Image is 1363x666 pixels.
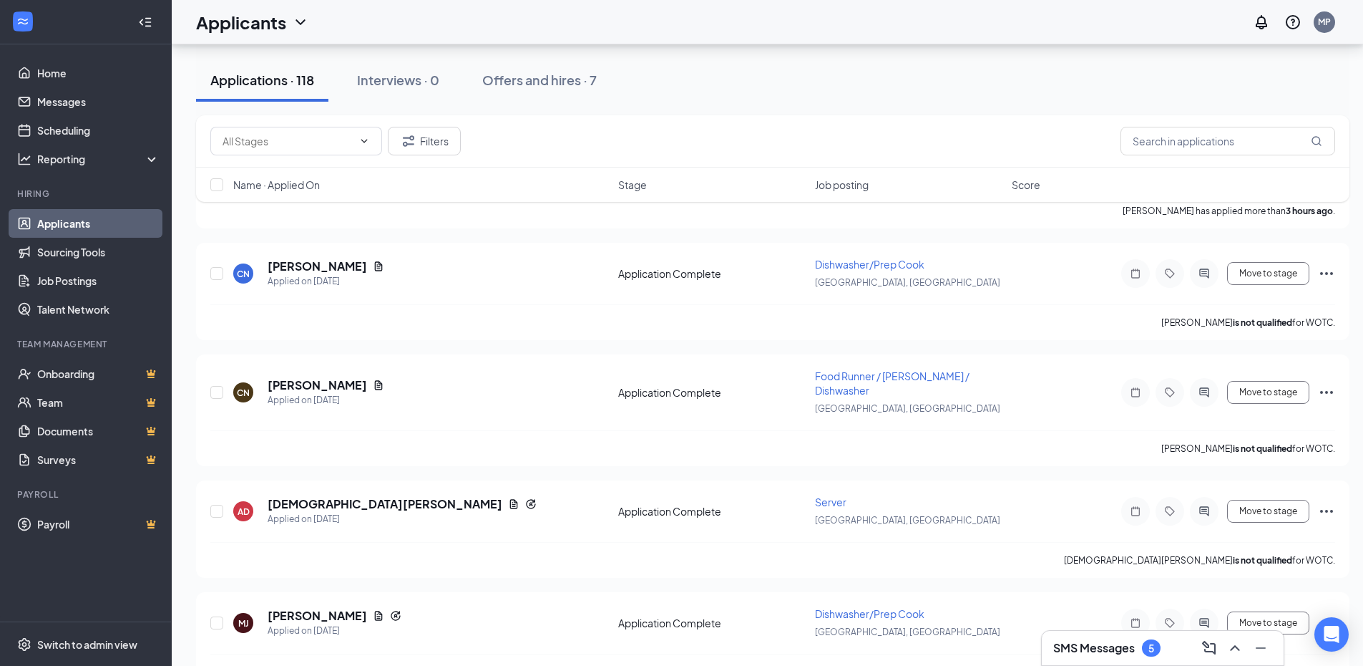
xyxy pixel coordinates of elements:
button: ComposeMessage [1198,637,1221,660]
button: Minimize [1249,637,1272,660]
svg: ChevronDown [292,14,309,31]
svg: Tag [1161,617,1178,629]
svg: Document [373,261,384,272]
svg: Note [1127,506,1144,517]
svg: Ellipses [1318,614,1335,632]
span: [GEOGRAPHIC_DATA], [GEOGRAPHIC_DATA] [815,515,1000,526]
div: Switch to admin view [37,637,137,652]
div: CN [237,268,250,280]
svg: Analysis [17,152,31,166]
button: Filter Filters [388,127,461,155]
svg: Notifications [1253,14,1270,31]
p: [PERSON_NAME] for WOTC. [1161,317,1335,329]
a: PayrollCrown [37,510,160,539]
div: Offers and hires · 7 [482,71,597,89]
svg: Ellipses [1318,265,1335,282]
input: All Stages [223,133,353,149]
svg: Note [1127,268,1144,279]
svg: WorkstreamLogo [16,14,30,29]
a: Talent Network [37,295,160,324]
div: Applied on [DATE] [268,624,401,638]
svg: Ellipses [1318,503,1335,520]
a: Applicants [37,209,160,238]
div: MP [1318,16,1331,28]
div: Team Management [17,338,157,350]
svg: ChevronUp [1226,640,1244,657]
div: Payroll [17,488,157,501]
div: Applied on [DATE] [268,274,384,289]
svg: ActiveChat [1196,387,1213,398]
span: [GEOGRAPHIC_DATA], [GEOGRAPHIC_DATA] [815,277,1000,288]
div: Applications · 118 [210,71,314,89]
svg: Ellipses [1318,384,1335,401]
svg: ActiveChat [1196,617,1213,629]
div: MJ [238,617,249,629]
span: Food Runner / [PERSON_NAME] / Dishwasher [815,370,969,397]
span: Server [815,496,846,508]
svg: ChevronDown [358,135,370,147]
div: Applied on [DATE] [268,393,384,407]
h5: [PERSON_NAME] [268,377,367,393]
a: SurveysCrown [37,445,160,474]
h5: [PERSON_NAME] [268,259,367,274]
span: Score [1012,178,1040,192]
button: Move to stage [1227,381,1309,404]
svg: ComposeMessage [1201,640,1218,657]
svg: ActiveChat [1196,268,1213,279]
svg: Tag [1161,387,1178,398]
div: Applied on [DATE] [268,512,537,526]
div: AD [238,506,250,518]
svg: Document [373,610,384,622]
svg: Reapply [525,498,537,510]
a: DocumentsCrown [37,417,160,445]
svg: ActiveChat [1196,506,1213,517]
b: is not qualified [1233,317,1292,328]
svg: Settings [17,637,31,652]
div: CN [237,387,250,399]
span: [GEOGRAPHIC_DATA], [GEOGRAPHIC_DATA] [815,627,1000,637]
div: Reporting [37,152,160,166]
div: Application Complete [618,504,806,518]
a: OnboardingCrown [37,359,160,388]
div: Hiring [17,188,157,200]
h5: [PERSON_NAME] [268,608,367,624]
b: is not qualified [1233,555,1292,566]
svg: Reapply [390,610,401,622]
span: Stage [618,178,647,192]
div: 5 [1148,642,1154,655]
button: Move to stage [1227,612,1309,634]
a: Job Postings [37,266,160,295]
a: TeamCrown [37,388,160,417]
svg: Tag [1161,268,1178,279]
button: Move to stage [1227,500,1309,523]
svg: Filter [400,132,417,150]
a: Messages [37,87,160,116]
a: Scheduling [37,116,160,145]
svg: Document [508,498,519,510]
button: ChevronUp [1223,637,1246,660]
input: Search in applications [1120,127,1335,155]
h5: [DEMOGRAPHIC_DATA][PERSON_NAME] [268,496,502,512]
span: Job posting [815,178,869,192]
svg: Note [1127,617,1144,629]
div: Interviews · 0 [357,71,439,89]
a: Sourcing Tools [37,238,160,266]
b: is not qualified [1233,443,1292,454]
div: Application Complete [618,385,806,400]
svg: Collapse [138,15,152,29]
div: Application Complete [618,266,806,281]
svg: Note [1127,387,1144,398]
h3: SMS Messages [1053,640,1135,656]
button: Move to stage [1227,262,1309,285]
svg: MagnifyingGlass [1311,135,1322,147]
svg: QuestionInfo [1284,14,1301,31]
p: [PERSON_NAME] for WOTC. [1161,443,1335,455]
span: Name · Applied On [233,178,320,192]
div: Application Complete [618,616,806,630]
span: Dishwasher/Prep Cook [815,258,924,271]
svg: Document [373,380,384,391]
div: Open Intercom Messenger [1314,617,1349,652]
p: [DEMOGRAPHIC_DATA][PERSON_NAME] for WOTC. [1064,554,1335,566]
span: Dishwasher/Prep Cook [815,607,924,620]
h1: Applicants [196,10,286,34]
